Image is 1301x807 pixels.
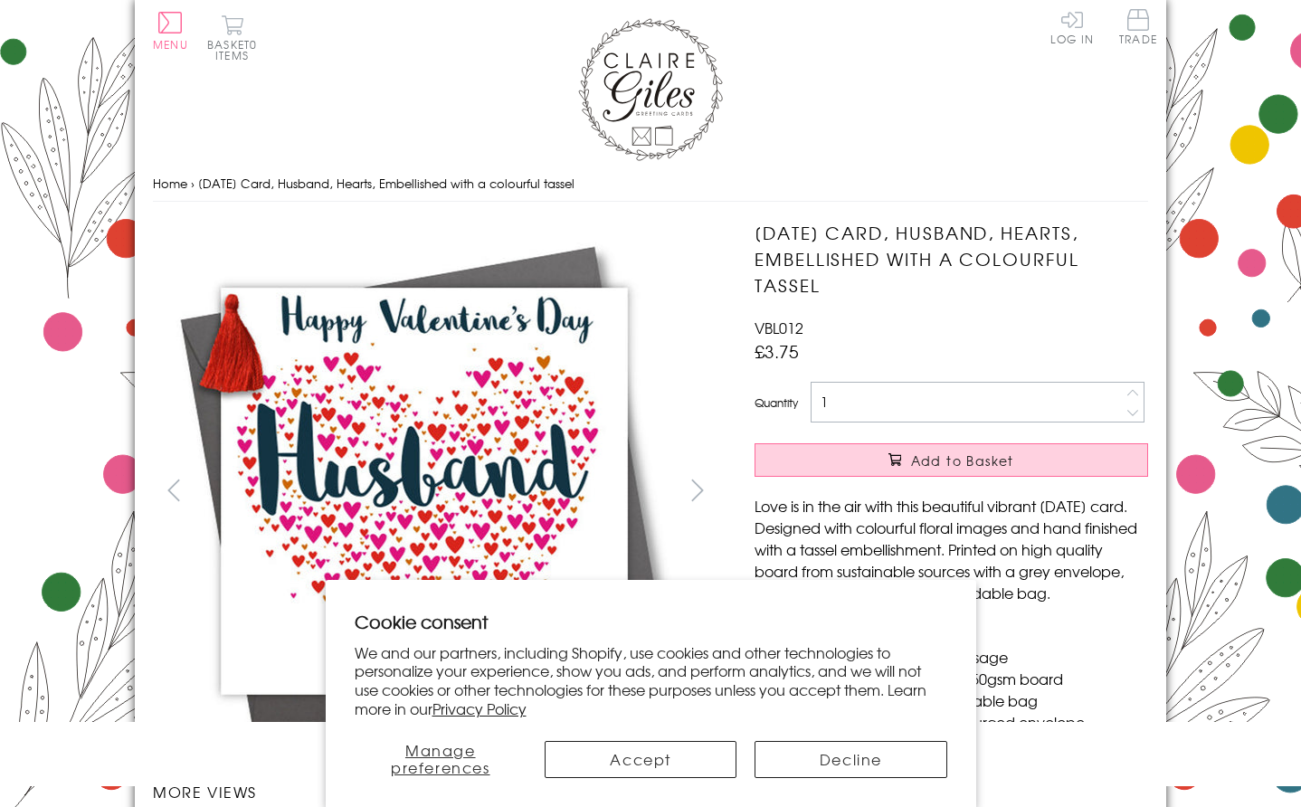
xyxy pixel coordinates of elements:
[1050,9,1094,44] a: Log In
[153,175,187,192] a: Home
[355,741,527,778] button: Manage preferences
[1119,9,1157,48] a: Trade
[755,394,798,411] label: Quantity
[755,495,1148,603] p: Love is in the air with this beautiful vibrant [DATE] card. Designed with colourful floral images...
[755,220,1148,298] h1: [DATE] Card, Husband, Hearts, Embellished with a colourful tassel
[1119,9,1157,44] span: Trade
[432,698,527,719] a: Privacy Policy
[755,741,946,778] button: Decline
[678,470,718,510] button: next
[153,220,696,763] img: Valentine's Day Card, Husband, Hearts, Embellished with a colourful tassel
[153,12,188,50] button: Menu
[755,317,803,338] span: VBL012
[207,14,257,61] button: Basket0 items
[153,470,194,510] button: prev
[755,338,799,364] span: £3.75
[153,781,718,802] h3: More views
[545,741,736,778] button: Accept
[355,609,947,634] h2: Cookie consent
[153,36,188,52] span: Menu
[215,36,257,63] span: 0 items
[718,220,1261,763] img: Valentine's Day Card, Husband, Hearts, Embellished with a colourful tassel
[355,643,947,718] p: We and our partners, including Shopify, use cookies and other technologies to personalize your ex...
[153,166,1148,203] nav: breadcrumbs
[911,451,1014,470] span: Add to Basket
[191,175,195,192] span: ›
[198,175,575,192] span: [DATE] Card, Husband, Hearts, Embellished with a colourful tassel
[755,443,1148,477] button: Add to Basket
[578,18,723,161] img: Claire Giles Greetings Cards
[391,739,490,778] span: Manage preferences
